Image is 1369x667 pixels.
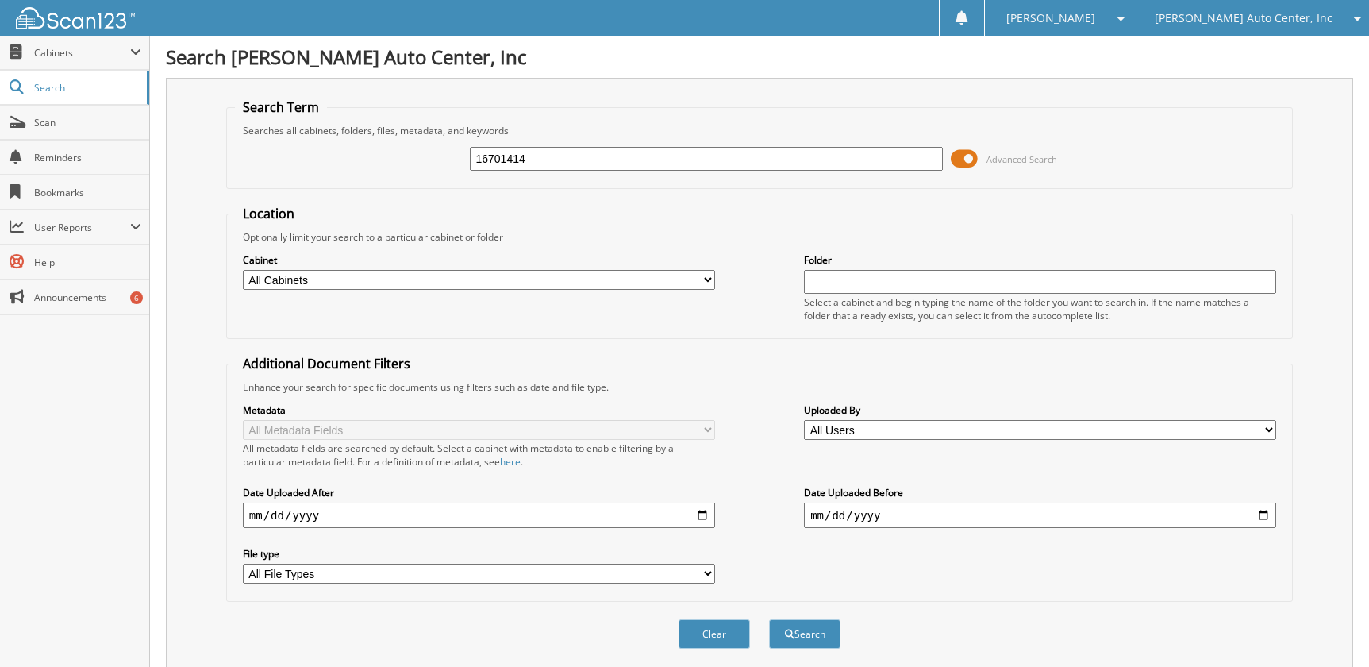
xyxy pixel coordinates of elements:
img: scan123-logo-white.svg [16,7,135,29]
label: Uploaded By [804,403,1276,417]
label: Date Uploaded Before [804,486,1276,499]
span: [PERSON_NAME] Auto Center, Inc [1155,13,1332,23]
div: Enhance your search for specific documents using filters such as date and file type. [235,380,1284,394]
span: Announcements [34,291,141,304]
div: Searches all cabinets, folders, files, metadata, and keywords [235,124,1284,137]
label: Cabinet [243,253,715,267]
button: Search [769,619,840,649]
label: Date Uploaded After [243,486,715,499]
span: Scan [34,116,141,129]
div: Optionally limit your search to a particular cabinet or folder [235,230,1284,244]
button: Clear [679,619,750,649]
span: Help [34,256,141,269]
h1: Search [PERSON_NAME] Auto Center, Inc [166,44,1353,70]
legend: Additional Document Filters [235,355,418,372]
div: 6 [130,291,143,304]
span: Advanced Search [986,153,1057,165]
a: here [500,455,521,468]
label: Folder [804,253,1276,267]
span: [PERSON_NAME] [1006,13,1095,23]
div: All metadata fields are searched by default. Select a cabinet with metadata to enable filtering b... [243,441,715,468]
label: Metadata [243,403,715,417]
input: start [243,503,715,528]
span: Search [34,81,139,94]
label: File type [243,547,715,561]
input: end [804,503,1276,528]
legend: Search Term [235,98,327,116]
legend: Location [235,205,302,222]
div: Select a cabinet and begin typing the name of the folder you want to search in. If the name match... [804,295,1276,322]
span: Bookmarks [34,186,141,199]
span: User Reports [34,221,130,234]
span: Reminders [34,151,141,164]
span: Cabinets [34,46,130,60]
